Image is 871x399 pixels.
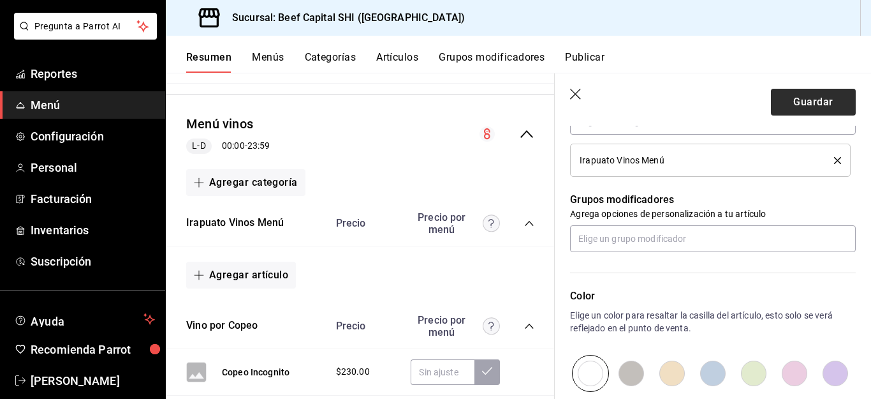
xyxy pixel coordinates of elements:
span: Configuración [31,128,155,145]
button: Categorías [305,51,356,73]
button: Pregunta a Parrot AI [14,13,157,40]
button: Copeo Incognito [222,366,289,379]
button: collapse-category-row [524,321,534,331]
input: Sin ajuste [411,359,474,385]
button: Resumen [186,51,231,73]
span: Reportes [31,65,155,82]
span: Suscripción [31,253,155,270]
button: Menús [252,51,284,73]
button: delete [825,157,841,164]
h3: Sucursal: Beef Capital SHI ([GEOGRAPHIC_DATA]) [222,10,465,26]
button: Agregar artículo [186,262,296,289]
button: Menú vinos [186,115,253,133]
span: Pregunta a Parrot AI [34,20,137,33]
input: Elige un grupo modificador [570,225,856,252]
div: 00:00 - 23:59 [186,139,270,154]
p: Elige un color para resaltar la casilla del artículo, esto solo se verá reflejado en el punto de ... [570,309,856,335]
div: Precio por menú [411,211,500,236]
button: Publicar [565,51,604,73]
p: Agrega opciones de personalización a tu artículo [570,207,856,220]
button: Grupos modificadores [439,51,545,73]
div: navigation tabs [186,51,871,73]
span: L-D [187,139,210,153]
button: Vino por Copeo [186,319,258,333]
span: $230.00 [336,365,370,379]
span: Irapuato Vinos Menú [580,156,664,165]
div: Precio [323,320,405,332]
button: Agregar categoría [186,169,305,196]
button: collapse-category-row [524,218,534,229]
p: Grupos modificadores [570,192,856,207]
div: Precio [323,217,405,229]
div: Precio por menú [411,314,500,338]
button: Artículos [376,51,418,73]
span: Inventarios [31,222,155,239]
a: Pregunta a Parrot AI [9,29,157,42]
span: Menú [31,96,155,114]
span: Ayuda [31,312,138,327]
p: Color [570,289,856,304]
button: Irapuato Vinos Menú [186,216,284,230]
span: [PERSON_NAME] [31,372,155,389]
div: collapse-menu-row [166,105,555,164]
span: Recomienda Parrot [31,341,155,358]
button: Guardar [771,89,856,116]
span: Facturación [31,190,155,207]
span: Personal [31,159,155,176]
